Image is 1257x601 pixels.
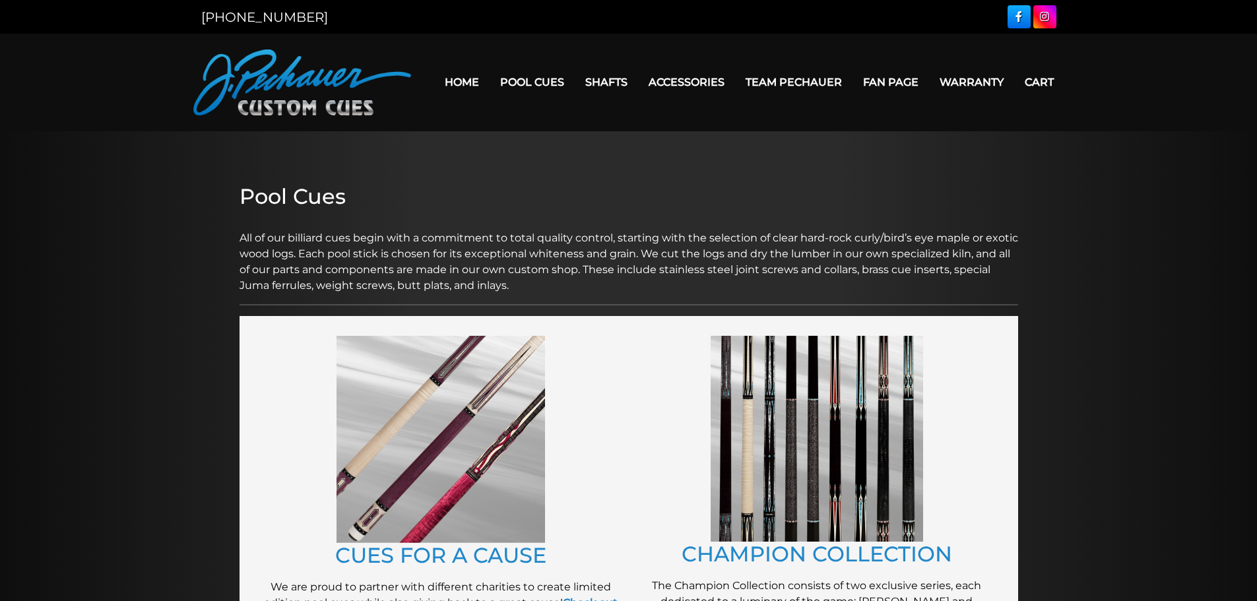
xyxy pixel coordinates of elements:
[929,65,1014,99] a: Warranty
[240,214,1018,294] p: All of our billiard cues begin with a commitment to total quality control, starting with the sele...
[434,65,490,99] a: Home
[240,184,1018,209] h2: Pool Cues
[490,65,575,99] a: Pool Cues
[638,65,735,99] a: Accessories
[682,541,952,567] a: CHAMPION COLLECTION
[575,65,638,99] a: Shafts
[853,65,929,99] a: Fan Page
[335,542,546,568] a: CUES FOR A CAUSE
[735,65,853,99] a: Team Pechauer
[1014,65,1064,99] a: Cart
[193,49,411,115] img: Pechauer Custom Cues
[201,9,328,25] a: [PHONE_NUMBER]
